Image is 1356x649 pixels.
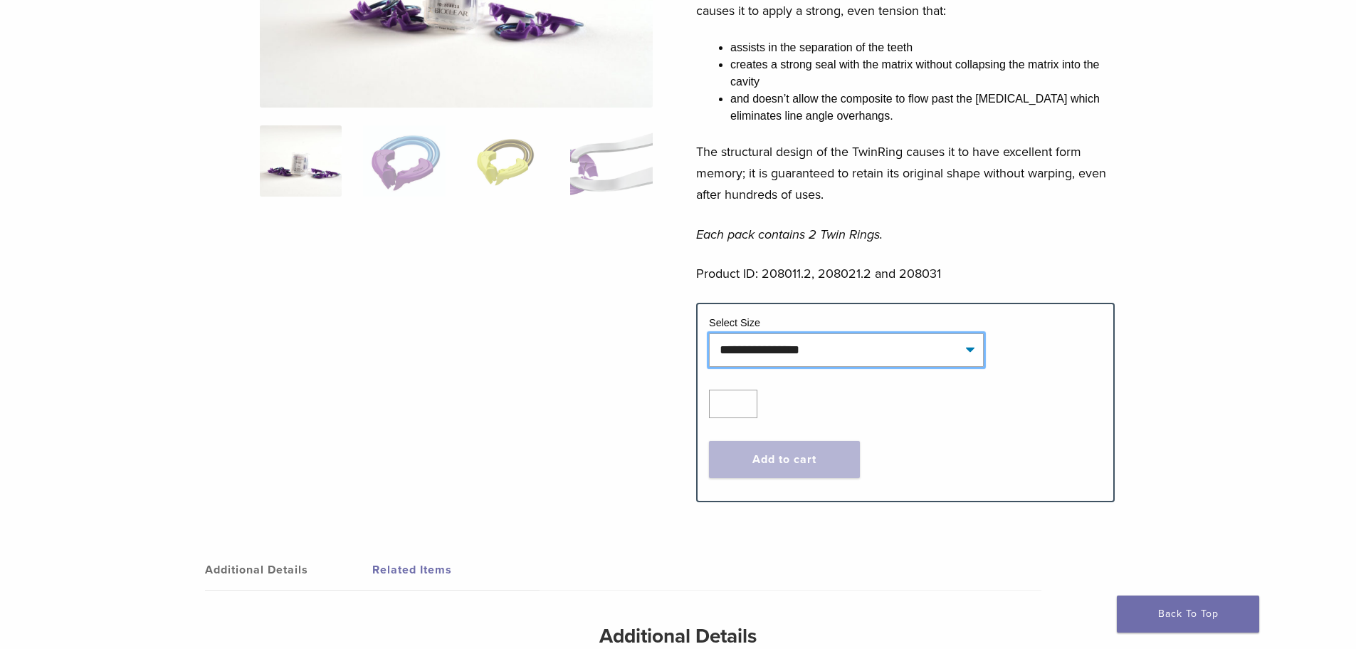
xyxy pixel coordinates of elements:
li: assists in the separation of the teeth [730,39,1115,56]
label: Select Size [709,317,760,328]
a: Back To Top [1117,596,1259,633]
li: and doesn’t allow the composite to flow past the [MEDICAL_DATA] which eliminates line angle overh... [730,90,1115,125]
img: TwinRing - Image 2 [363,125,445,197]
img: TwinRing - Image 3 [467,125,549,197]
li: creates a strong seal with the matrix without collapsing the matrix into the cavity [730,56,1115,90]
a: Related Items [372,550,540,590]
img: TwinRing - Image 4 [570,125,652,197]
p: The structural design of the TwinRing causes it to have excellent form memory; it is guaranteed t... [696,141,1115,205]
p: Product ID: 208011.2, 208021.2 and 208031 [696,263,1115,284]
button: Add to cart [709,441,860,478]
a: Additional Details [205,550,372,590]
em: Each pack contains 2 Twin Rings. [696,227,883,242]
img: Twin-Ring-Series-324x324.jpg [260,125,342,197]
